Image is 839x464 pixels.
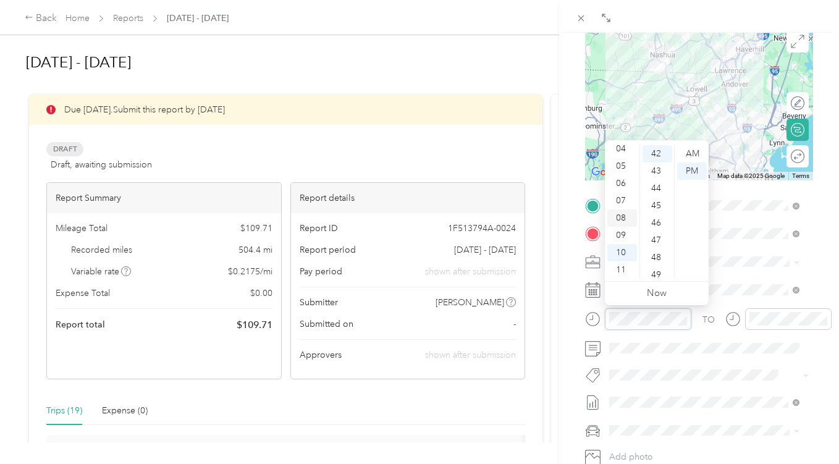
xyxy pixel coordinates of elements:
div: 11 [607,261,637,279]
div: 04 [607,140,637,158]
span: Map data ©2025 Google [717,172,785,179]
div: 47 [643,232,672,249]
div: 09 [607,227,637,244]
a: Now [647,287,667,299]
div: 06 [607,175,637,192]
a: Open this area in Google Maps (opens a new window) [588,164,629,180]
div: AM [677,145,707,162]
div: PM [677,162,707,180]
div: 05 [607,158,637,175]
div: 46 [643,214,672,232]
div: 07 [607,192,637,209]
img: Google [588,164,629,180]
div: 45 [643,197,672,214]
div: 48 [643,249,672,266]
div: 10 [607,244,637,261]
iframe: Everlance-gr Chat Button Frame [770,395,839,464]
div: TO [702,313,715,326]
div: 08 [607,209,637,227]
div: 44 [643,180,672,197]
div: 42 [643,145,672,162]
div: 43 [643,162,672,180]
div: 49 [643,266,672,284]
